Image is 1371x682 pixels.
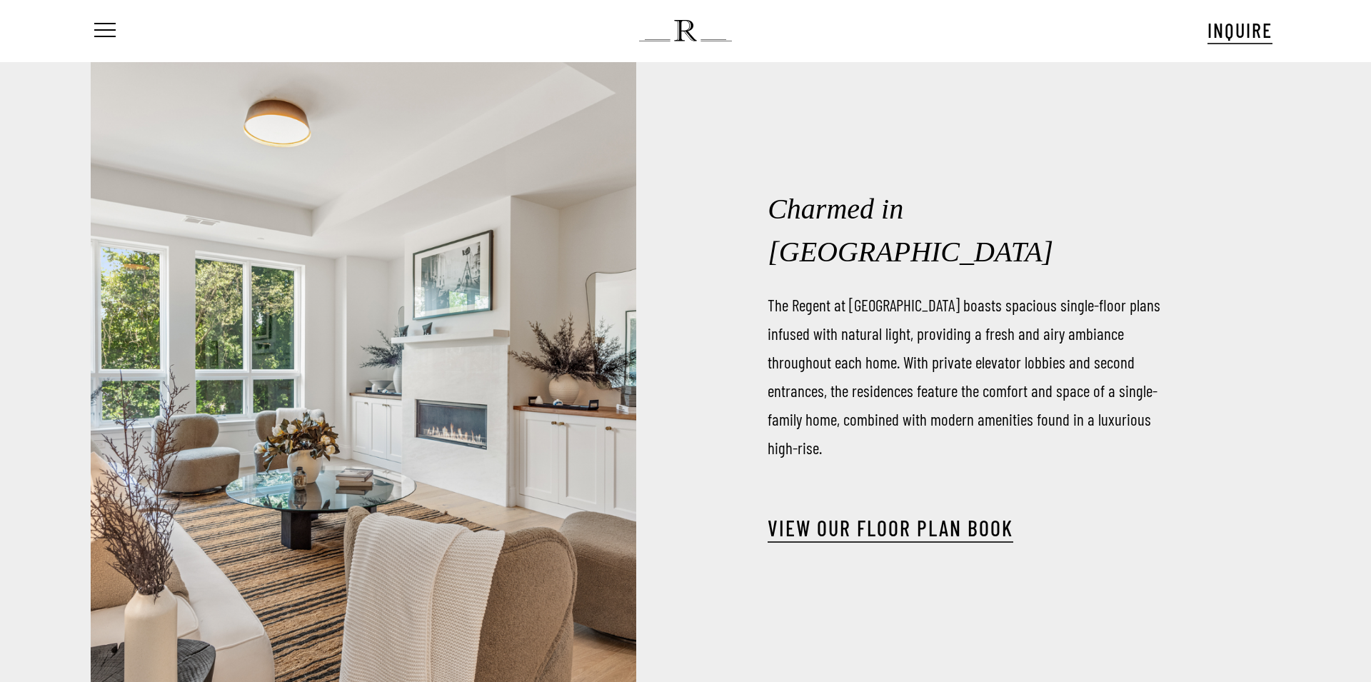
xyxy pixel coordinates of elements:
h2: Charmed in [GEOGRAPHIC_DATA] [768,188,1165,274]
span: INQUIRE [1207,18,1272,42]
p: The Regent at [GEOGRAPHIC_DATA] boasts spacious single-floor plans infused with natural light, pr... [768,291,1165,462]
img: The Regent [639,20,731,41]
a: Navigation Menu [91,24,116,39]
a: View our Floor Plan Book [768,515,1013,541]
a: INQUIRE [1207,16,1272,44]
